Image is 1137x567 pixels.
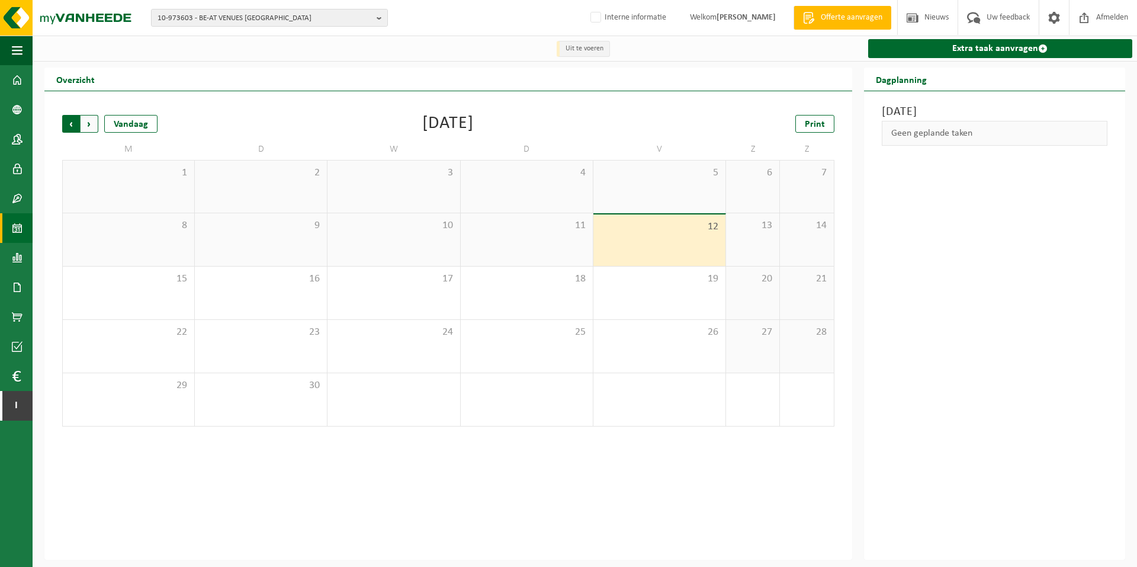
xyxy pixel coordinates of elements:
[786,166,827,180] span: 7
[599,166,720,180] span: 5
[805,120,825,129] span: Print
[104,115,158,133] div: Vandaag
[62,139,195,160] td: M
[599,326,720,339] span: 26
[780,139,834,160] td: Z
[717,13,776,22] strong: [PERSON_NAME]
[201,326,321,339] span: 23
[599,220,720,233] span: 12
[201,166,321,180] span: 2
[333,166,454,180] span: 3
[786,326,827,339] span: 28
[467,326,587,339] span: 25
[333,326,454,339] span: 24
[732,273,773,286] span: 20
[795,115,834,133] a: Print
[868,39,1132,58] a: Extra taak aanvragen
[201,219,321,232] span: 9
[732,166,773,180] span: 6
[44,68,107,91] h2: Overzicht
[195,139,327,160] td: D
[726,139,780,160] td: Z
[333,219,454,232] span: 10
[333,273,454,286] span: 17
[732,326,773,339] span: 27
[62,115,80,133] span: Vorige
[467,219,587,232] span: 11
[467,166,587,180] span: 4
[599,273,720,286] span: 19
[732,219,773,232] span: 13
[69,273,188,286] span: 15
[69,379,188,392] span: 29
[588,9,666,27] label: Interne informatie
[593,139,726,160] td: V
[69,219,188,232] span: 8
[158,9,372,27] span: 10-973603 - BE-AT VENUES [GEOGRAPHIC_DATA]
[69,166,188,180] span: 1
[201,273,321,286] span: 16
[786,273,827,286] span: 21
[422,115,474,133] div: [DATE]
[151,9,388,27] button: 10-973603 - BE-AT VENUES [GEOGRAPHIC_DATA]
[864,68,939,91] h2: Dagplanning
[794,6,891,30] a: Offerte aanvragen
[882,121,1107,146] div: Geen geplande taken
[69,326,188,339] span: 22
[467,273,587,286] span: 18
[327,139,460,160] td: W
[818,12,885,24] span: Offerte aanvragen
[81,115,98,133] span: Volgende
[882,103,1107,121] h3: [DATE]
[786,219,827,232] span: 14
[557,41,610,57] li: Uit te voeren
[461,139,593,160] td: D
[12,391,21,421] span: I
[201,379,321,392] span: 30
